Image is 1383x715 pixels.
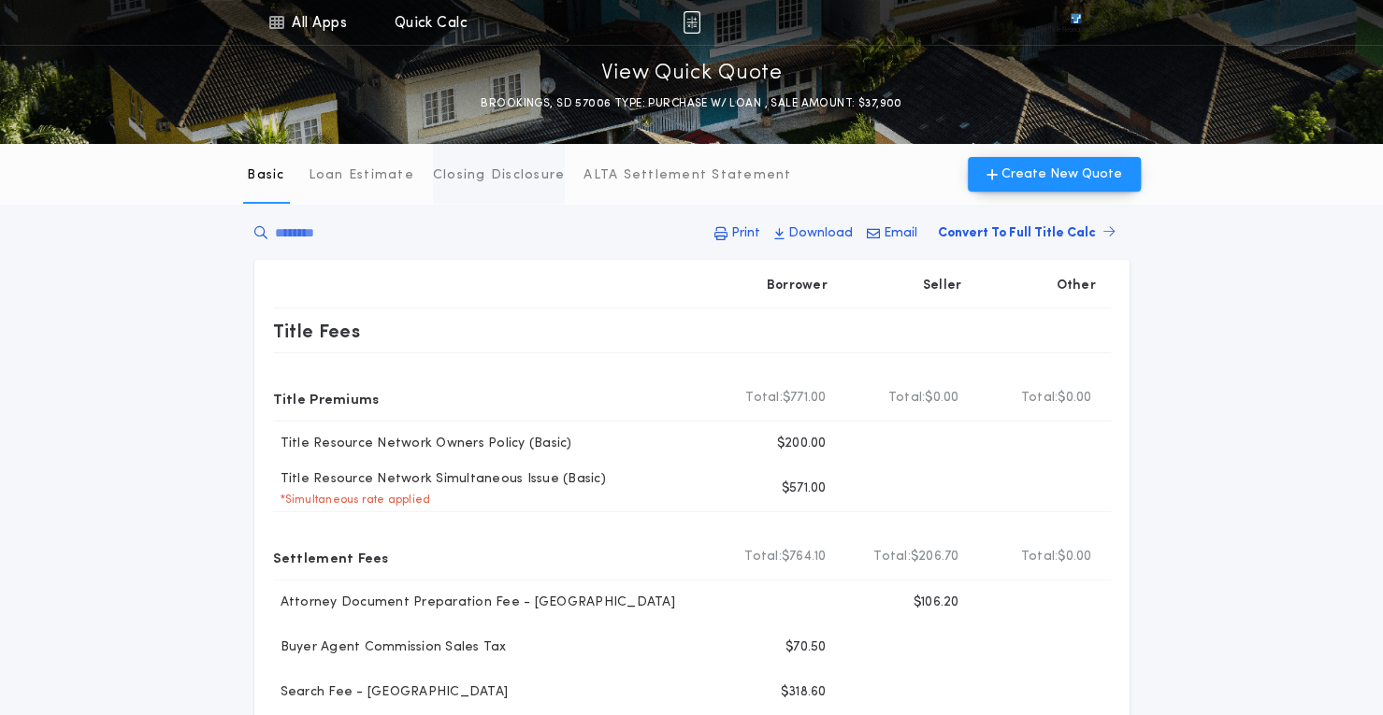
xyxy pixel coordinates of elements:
p: Settlement Fees [273,542,389,572]
b: Total: [744,548,782,566]
p: Download [788,224,853,243]
button: Create New Quote [968,157,1141,192]
p: Closing Disclosure [433,166,566,185]
p: $106.20 [914,593,959,612]
p: Search Fee - [GEOGRAPHIC_DATA] [273,683,509,702]
p: $70.50 [785,638,827,657]
button: Convert To Full Title Calc [923,216,1130,250]
p: Basic [247,166,284,185]
p: ALTA Settlement Statement [583,166,791,185]
button: Download [769,217,858,250]
p: $200.00 [777,435,827,453]
p: Title Resource Network Simultaneous Issue (Basic) [273,470,606,489]
p: Other [1056,277,1095,295]
p: Loan Estimate [309,166,414,185]
span: $771.00 [783,389,827,408]
span: Convert To Full Title Calc [938,223,1096,243]
p: Email [884,224,917,243]
b: Total: [1021,548,1059,566]
span: $206.70 [911,548,959,566]
p: View Quick Quote [601,59,783,89]
p: $318.60 [781,683,827,702]
p: Seller [923,277,962,295]
span: $0.00 [925,389,958,408]
p: Title Fees [273,316,361,346]
button: Print [709,217,766,250]
span: $764.10 [782,548,827,566]
p: $571.00 [782,479,827,498]
p: Buyer Agent Commission Sales Tax [273,638,507,657]
p: Title Premiums [273,383,380,413]
p: Borrower [767,277,828,295]
p: * Simultaneous rate applied [273,493,431,508]
p: Brookings, SD 57006 TYPE: PURCHASE W/ LOAN , SALE AMOUNT: $37,900 [481,94,901,113]
p: Attorney Document Preparation Fee - [GEOGRAPHIC_DATA] [273,593,675,612]
b: Total: [1021,389,1059,408]
b: Total: [873,548,911,566]
img: img [683,11,700,34]
img: vs-icon [1036,13,1115,32]
button: Email [861,217,923,250]
b: Total: [745,389,783,408]
span: Create New Quote [1001,164,1122,184]
span: $0.00 [1058,389,1091,408]
p: Title Resource Network Owners Policy (Basic) [273,435,572,453]
p: Print [731,224,760,243]
b: Total: [888,389,926,408]
span: $0.00 [1058,548,1091,566]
